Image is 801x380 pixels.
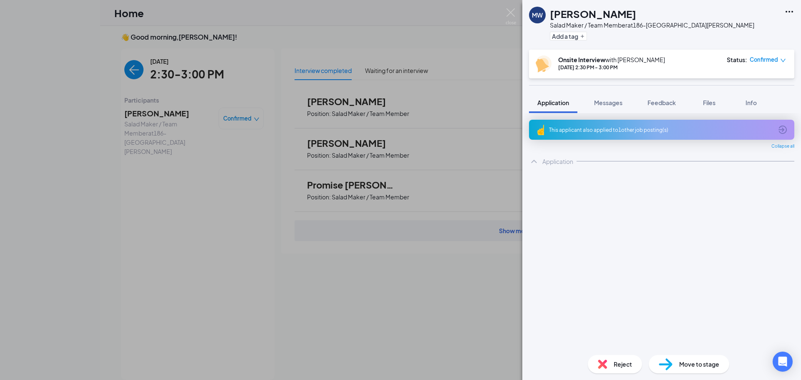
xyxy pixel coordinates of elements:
button: PlusAdd a tag [550,32,587,40]
span: Info [746,99,757,106]
b: Onsite Interview [558,56,605,63]
span: Feedback [647,99,676,106]
div: Status : [727,55,747,64]
div: This applicant also applied to 1 other job posting(s) [549,126,773,133]
span: Collapse all [771,143,794,150]
span: Application [537,99,569,106]
span: Confirmed [750,55,778,64]
div: Open Intercom Messenger [773,352,793,372]
div: Application [542,157,573,166]
svg: Ellipses [784,7,794,17]
span: down [780,58,786,63]
svg: ChevronUp [529,156,539,166]
div: [DATE] 2:30 PM - 3:00 PM [558,64,665,71]
div: MW [532,11,543,19]
div: Salad Maker / Team Member at 186-[GEOGRAPHIC_DATA][PERSON_NAME] [550,21,754,29]
svg: ArrowCircle [778,125,788,135]
span: Move to stage [679,360,719,369]
span: Files [703,99,715,106]
div: with [PERSON_NAME] [558,55,665,64]
span: Reject [614,360,632,369]
h1: [PERSON_NAME] [550,7,636,21]
span: Messages [594,99,622,106]
svg: Plus [580,34,585,39]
